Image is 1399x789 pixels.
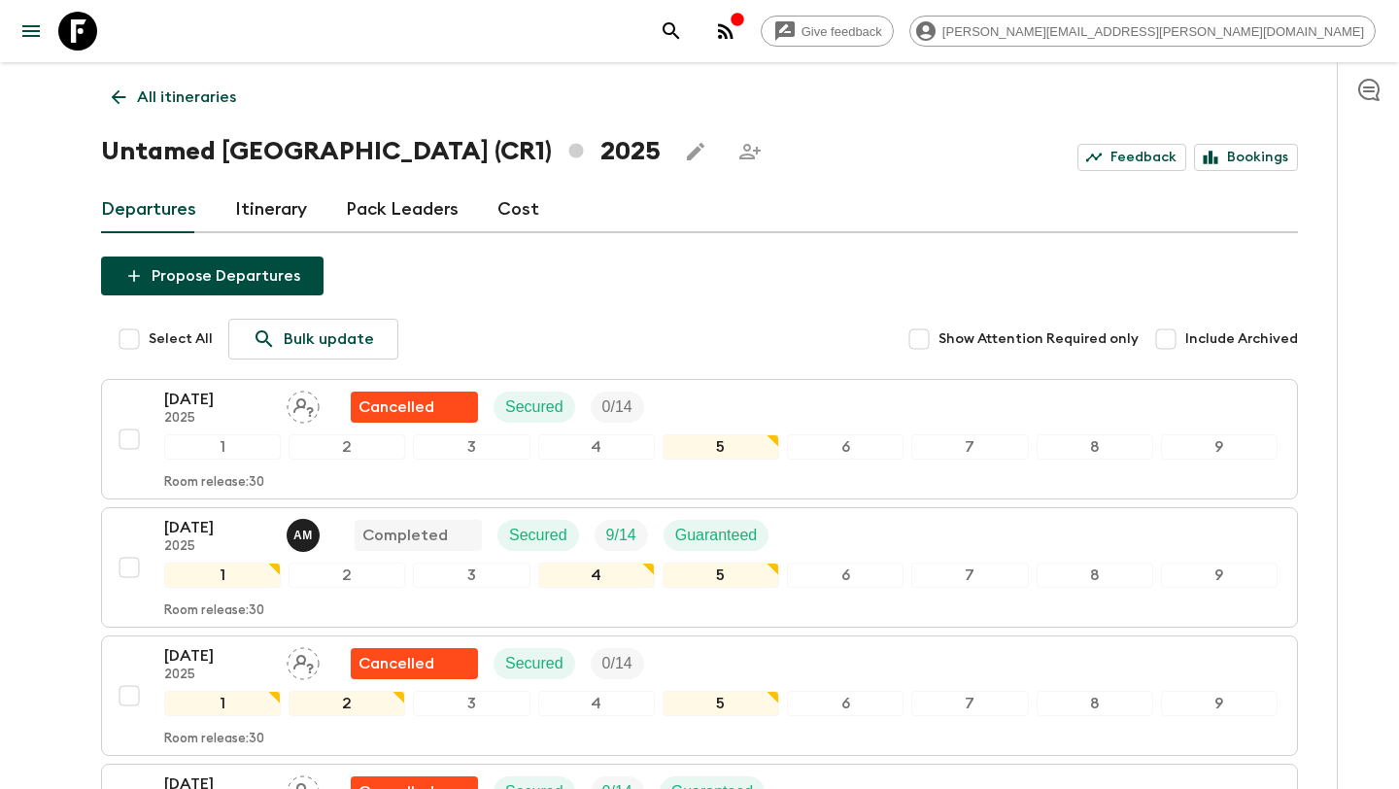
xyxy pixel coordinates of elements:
button: search adventures [652,12,691,51]
div: 1 [164,563,281,588]
div: 5 [663,434,779,460]
p: Room release: 30 [164,732,264,747]
div: 5 [663,563,779,588]
a: Cost [497,187,539,233]
p: Cancelled [358,652,434,675]
div: 7 [911,434,1028,460]
div: Trip Fill [595,520,648,551]
div: 9 [1161,691,1278,716]
div: 7 [911,691,1028,716]
div: Secured [497,520,579,551]
p: 0 / 14 [602,652,632,675]
div: Trip Fill [591,648,644,679]
h1: Untamed [GEOGRAPHIC_DATA] (CR1) 2025 [101,132,661,171]
button: [DATE]2025Allan MoralesCompletedSecuredTrip FillGuaranteed123456789Room release:30 [101,507,1298,628]
div: 9 [1161,434,1278,460]
div: 1 [164,691,281,716]
button: Propose Departures [101,257,324,295]
div: 6 [787,563,904,588]
a: Itinerary [235,187,307,233]
div: 8 [1037,434,1153,460]
p: [DATE] [164,388,271,411]
p: 2025 [164,668,271,683]
span: Assign pack leader [287,396,320,412]
div: 4 [538,434,655,460]
p: Guaranteed [675,524,758,547]
p: 2025 [164,411,271,427]
div: [PERSON_NAME][EMAIL_ADDRESS][PERSON_NAME][DOMAIN_NAME] [909,16,1376,47]
p: Room release: 30 [164,603,264,619]
p: Cancelled [358,395,434,419]
div: Secured [494,648,575,679]
a: Pack Leaders [346,187,459,233]
div: Secured [494,392,575,423]
button: [DATE]2025Assign pack leaderFlash Pack cancellationSecuredTrip Fill123456789Room release:30 [101,635,1298,756]
div: 7 [911,563,1028,588]
div: 2 [289,691,405,716]
p: [DATE] [164,644,271,668]
a: Give feedback [761,16,894,47]
span: Show Attention Required only [938,329,1139,349]
div: Trip Fill [591,392,644,423]
span: Assign pack leader [287,653,320,669]
div: Flash Pack cancellation [351,392,478,423]
span: [PERSON_NAME][EMAIL_ADDRESS][PERSON_NAME][DOMAIN_NAME] [932,24,1375,39]
p: Secured [509,524,567,547]
p: [DATE] [164,516,271,539]
div: 8 [1037,563,1153,588]
p: Secured [505,395,563,419]
button: [DATE]2025Assign pack leaderFlash Pack cancellationSecuredTrip Fill123456789Room release:30 [101,379,1298,499]
p: Bulk update [284,327,374,351]
div: 9 [1161,563,1278,588]
div: 4 [538,563,655,588]
button: menu [12,12,51,51]
a: Feedback [1077,144,1186,171]
button: Edit this itinerary [676,132,715,171]
a: Departures [101,187,196,233]
span: Select All [149,329,213,349]
p: All itineraries [137,86,236,109]
div: 5 [663,691,779,716]
a: All itineraries [101,78,247,117]
div: 2 [289,434,405,460]
span: Give feedback [791,24,893,39]
div: 1 [164,434,281,460]
div: 8 [1037,691,1153,716]
p: 2025 [164,539,271,555]
div: 4 [538,691,655,716]
div: 3 [413,563,529,588]
div: 3 [413,691,529,716]
p: Room release: 30 [164,475,264,491]
a: Bookings [1194,144,1298,171]
span: Allan Morales [287,525,324,540]
div: 3 [413,434,529,460]
p: 0 / 14 [602,395,632,419]
p: Completed [362,524,448,547]
div: 2 [289,563,405,588]
div: Flash Pack cancellation [351,648,478,679]
p: 9 / 14 [606,524,636,547]
span: Share this itinerary [731,132,769,171]
a: Bulk update [228,319,398,360]
div: 6 [787,691,904,716]
div: 6 [787,434,904,460]
span: Include Archived [1185,329,1298,349]
p: Secured [505,652,563,675]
